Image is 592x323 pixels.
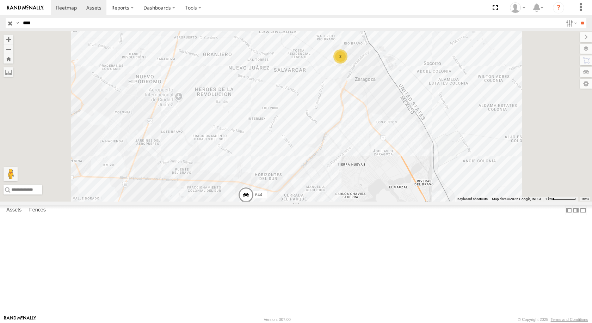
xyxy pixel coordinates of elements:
button: Zoom Home [4,54,13,64]
label: Assets [3,205,25,215]
span: 644 [255,192,262,197]
label: Search Filter Options [563,18,578,28]
img: rand-logo.svg [7,5,44,10]
label: Fences [26,205,49,215]
label: Dock Summary Table to the Left [565,205,572,215]
button: Map Scale: 1 km per 61 pixels [543,197,578,202]
div: 2 [333,49,347,64]
a: Terms (opens in new tab) [581,198,589,201]
button: Drag Pegman onto the map to open Street View [4,167,18,181]
span: 1 km [545,197,553,201]
a: Terms and Conditions [551,317,588,322]
label: Hide Summary Table [580,205,587,215]
a: Visit our Website [4,316,36,323]
button: Keyboard shortcuts [457,197,488,202]
button: Zoom in [4,35,13,44]
div: MANUEL HERNANDEZ [507,2,528,13]
div: Version: 307.00 [264,317,291,322]
i: ? [553,2,564,13]
label: Dock Summary Table to the Right [572,205,579,215]
label: Measure [4,67,13,77]
label: Search Query [15,18,20,28]
button: Zoom out [4,44,13,54]
label: Map Settings [580,79,592,89]
span: Map data ©2025 Google, INEGI [492,197,541,201]
div: © Copyright 2025 - [518,317,588,322]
